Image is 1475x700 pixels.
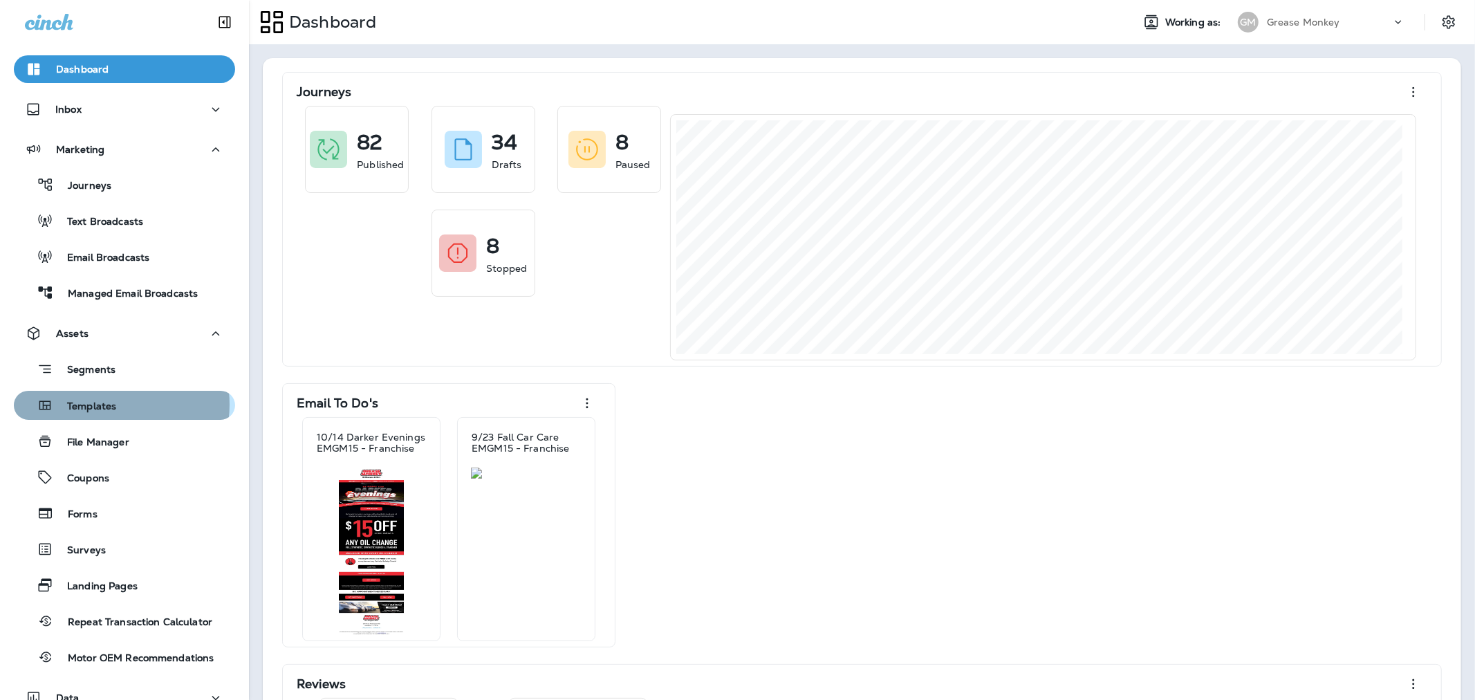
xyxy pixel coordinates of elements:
p: Email Broadcasts [53,252,149,265]
p: Assets [56,328,89,339]
p: Marketing [56,144,104,155]
button: Assets [14,320,235,347]
p: 9/23 Fall Car Care EMGM15 - Franchise [472,432,581,454]
button: Email Broadcasts [14,242,235,271]
p: Drafts [492,158,522,172]
button: Coupons [14,463,235,492]
p: Managed Email Broadcasts [54,288,198,301]
button: Motor OEM Recommendations [14,643,235,672]
button: Collapse Sidebar [205,8,244,36]
button: Journeys [14,170,235,199]
p: Templates [53,400,116,414]
button: Inbox [14,95,235,123]
img: 7b5ee9c8-a403-44b8-a14e-2fed52396c8d.jpg [471,468,582,479]
p: Grease Monkey [1267,17,1340,28]
button: Text Broadcasts [14,206,235,235]
div: GM [1238,12,1259,33]
p: Motor OEM Recommendations [54,652,214,665]
button: Settings [1436,10,1461,35]
p: Landing Pages [53,580,138,593]
button: Forms [14,499,235,528]
button: File Manager [14,427,235,456]
p: Journeys [54,180,111,193]
button: Marketing [14,136,235,163]
span: Working as: [1165,17,1224,28]
p: Coupons [53,472,109,486]
button: Managed Email Broadcasts [14,278,235,307]
p: Journeys [297,85,351,99]
p: Stopped [486,261,527,275]
button: Dashboard [14,55,235,83]
p: Repeat Transaction Calculator [54,616,212,629]
p: Email To Do's [297,396,378,410]
p: Published [357,158,404,172]
p: 82 [357,136,382,149]
p: Forms [54,508,98,522]
p: Reviews [297,677,346,691]
p: Dashboard [56,64,109,75]
button: Templates [14,391,235,420]
p: 34 [492,136,517,149]
p: Surveys [53,544,106,558]
button: Segments [14,354,235,384]
img: f6df3d14-39e7-4229-9a85-8e118850788e.jpg [316,468,427,635]
p: Text Broadcasts [53,216,143,229]
p: 8 [615,136,629,149]
p: 10/14 Darker Evenings EMGM15 - Franchise [317,432,426,454]
button: Surveys [14,535,235,564]
p: Inbox [55,104,82,115]
button: Repeat Transaction Calculator [14,607,235,636]
p: Paused [615,158,651,172]
p: Dashboard [284,12,376,33]
p: File Manager [53,436,129,450]
p: 8 [486,239,499,253]
p: Segments [53,364,115,378]
button: Landing Pages [14,571,235,600]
